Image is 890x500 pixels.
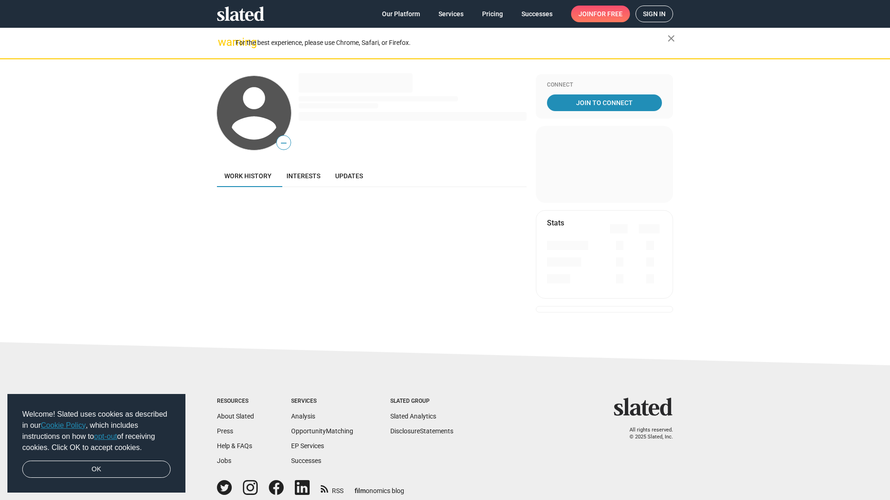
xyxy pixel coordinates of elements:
[291,457,321,464] a: Successes
[355,487,366,494] span: film
[217,457,231,464] a: Jobs
[279,165,328,187] a: Interests
[578,6,623,22] span: Join
[355,479,404,495] a: filmonomics blog
[390,412,436,420] a: Slated Analytics
[514,6,560,22] a: Successes
[7,394,185,493] div: cookieconsent
[335,172,363,180] span: Updates
[291,442,324,450] a: EP Services
[571,6,630,22] a: Joinfor free
[217,412,254,420] a: About Slated
[235,37,667,49] div: For the best experience, please use Chrome, Safari, or Firefox.
[94,432,117,440] a: opt-out
[291,412,315,420] a: Analysis
[217,442,252,450] a: Help & FAQs
[291,398,353,405] div: Services
[547,94,662,111] a: Join To Connect
[291,427,353,435] a: OpportunityMatching
[620,427,673,440] p: All rights reserved. © 2025 Slated, Inc.
[666,33,677,44] mat-icon: close
[217,165,279,187] a: Work history
[321,481,343,495] a: RSS
[636,6,673,22] a: Sign in
[217,398,254,405] div: Resources
[277,137,291,149] span: —
[218,37,229,48] mat-icon: warning
[382,6,420,22] span: Our Platform
[217,427,233,435] a: Press
[439,6,464,22] span: Services
[549,94,660,111] span: Join To Connect
[41,421,86,429] a: Cookie Policy
[431,6,471,22] a: Services
[390,398,453,405] div: Slated Group
[643,6,666,22] span: Sign in
[482,6,503,22] span: Pricing
[390,427,453,435] a: DisclosureStatements
[475,6,510,22] a: Pricing
[286,172,320,180] span: Interests
[22,461,171,478] a: dismiss cookie message
[224,172,272,180] span: Work history
[375,6,427,22] a: Our Platform
[593,6,623,22] span: for free
[328,165,370,187] a: Updates
[547,81,662,89] div: Connect
[521,6,553,22] span: Successes
[22,409,171,453] span: Welcome! Slated uses cookies as described in our , which includes instructions on how to of recei...
[547,218,564,228] mat-card-title: Stats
